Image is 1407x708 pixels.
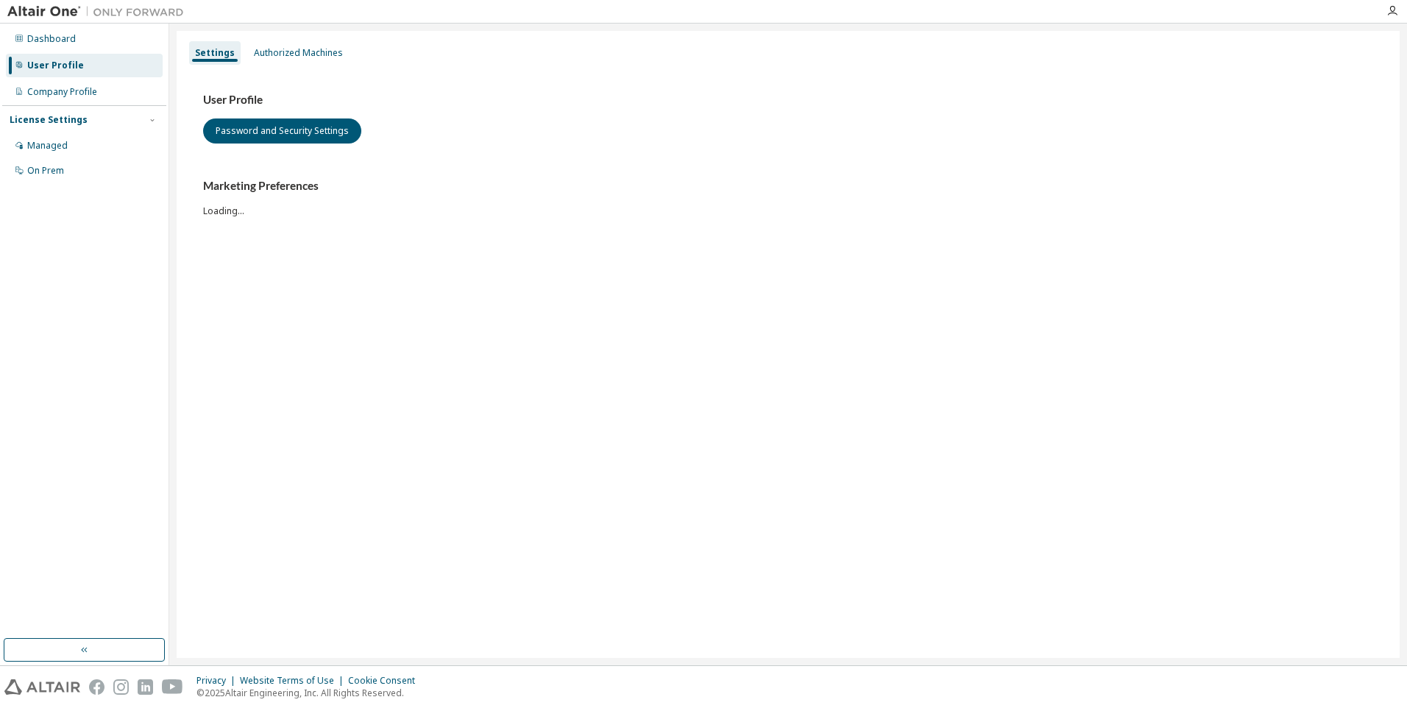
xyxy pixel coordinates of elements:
img: facebook.svg [89,679,104,695]
div: Website Terms of Use [240,675,348,687]
div: Managed [27,140,68,152]
h3: Marketing Preferences [203,179,1373,194]
div: User Profile [27,60,84,71]
div: License Settings [10,114,88,126]
div: On Prem [27,165,64,177]
p: © 2025 Altair Engineering, Inc. All Rights Reserved. [196,687,424,699]
img: altair_logo.svg [4,679,80,695]
div: Loading... [203,179,1373,216]
img: instagram.svg [113,679,129,695]
img: youtube.svg [162,679,183,695]
div: Authorized Machines [254,47,343,59]
div: Privacy [196,675,240,687]
div: Settings [195,47,235,59]
div: Dashboard [27,33,76,45]
div: Company Profile [27,86,97,98]
div: Cookie Consent [348,675,424,687]
button: Password and Security Settings [203,118,361,144]
h3: User Profile [203,93,1373,107]
img: linkedin.svg [138,679,153,695]
img: Altair One [7,4,191,19]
